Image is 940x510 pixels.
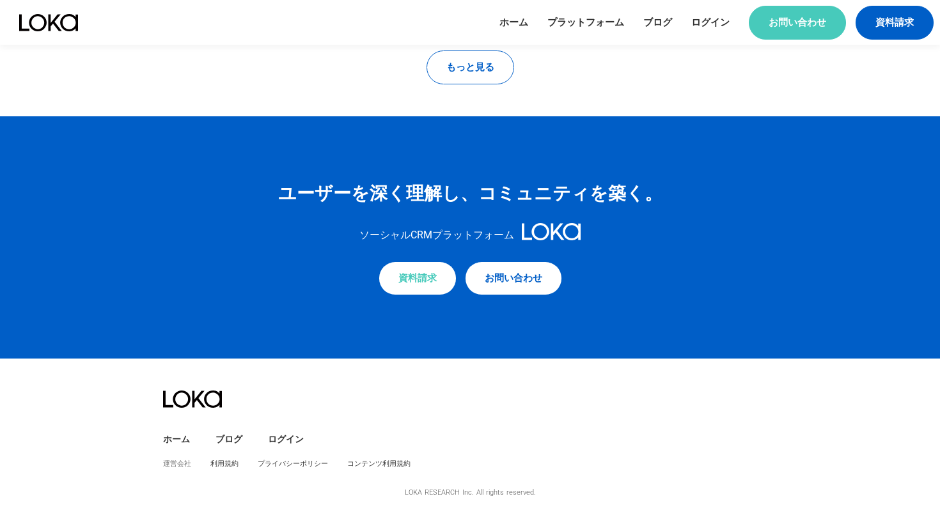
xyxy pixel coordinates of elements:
a: プラットフォーム [547,16,624,29]
a: 資料請求 [379,262,456,295]
p: ソーシャルCRMプラットフォーム [359,227,514,243]
a: 運営会社 [163,459,191,468]
a: ログイン [691,16,730,29]
a: プライバシーポリシー [258,459,328,468]
p: ユーザーを深く理解し、 [278,180,478,207]
a: お問い合わせ [466,262,561,295]
a: ブログ [215,433,242,446]
a: ホーム [163,433,190,446]
a: ログイン [268,433,304,446]
a: ホーム [499,16,528,29]
a: お問い合わせ [749,6,846,40]
a: 利用規約 [210,459,239,468]
p: コミュニティを築く。 [478,180,662,207]
a: もっと見る [427,50,514,84]
a: 資料請求 [856,6,934,40]
a: コンテンツ利用規約 [347,459,411,468]
a: ブログ [643,16,672,29]
p: LOKA RESEARCH Inc. All rights reserved. [405,488,536,497]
